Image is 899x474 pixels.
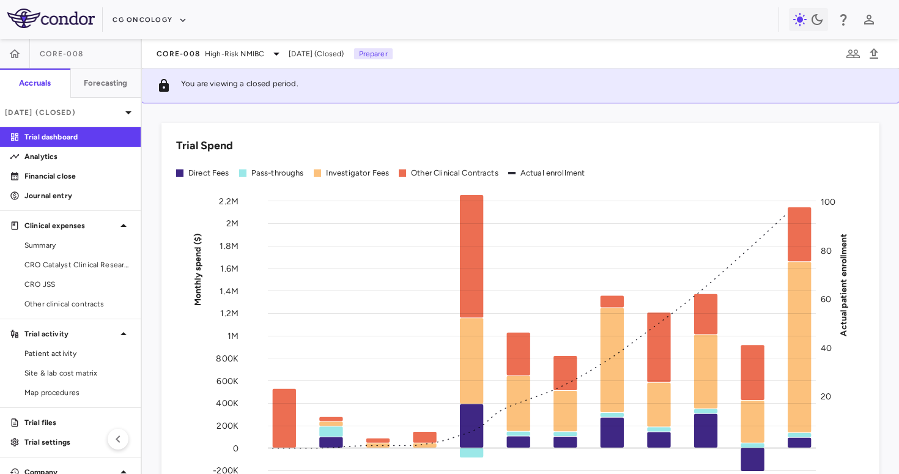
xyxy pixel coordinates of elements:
[188,168,229,179] div: Direct Fees
[216,376,239,386] tspan: 600K
[821,294,831,305] tspan: 60
[228,331,239,341] tspan: 1M
[24,368,131,379] span: Site & lab cost matrix
[24,417,131,428] p: Trial files
[24,220,116,231] p: Clinical expenses
[193,233,203,306] tspan: Monthly spend ($)
[24,151,131,162] p: Analytics
[821,245,832,256] tspan: 80
[220,263,239,273] tspan: 1.6M
[821,197,835,207] tspan: 100
[176,138,233,154] h6: Trial Spend
[411,168,498,179] div: Other Clinical Contracts
[5,107,121,118] p: [DATE] (Closed)
[24,279,131,290] span: CRO JSS
[821,391,831,402] tspan: 20
[216,398,239,409] tspan: 400K
[220,286,239,296] tspan: 1.4M
[24,298,131,309] span: Other clinical contracts
[181,78,298,93] p: You are viewing a closed period.
[113,10,187,30] button: CG Oncology
[220,308,239,319] tspan: 1.2M
[24,437,131,448] p: Trial settings
[40,49,83,59] span: CORE-008
[157,49,200,59] span: CORE-008
[251,168,304,179] div: Pass-throughs
[821,343,832,353] tspan: 40
[216,420,239,431] tspan: 200K
[233,443,239,453] tspan: 0
[226,218,239,229] tspan: 2M
[24,240,131,251] span: Summary
[24,171,131,182] p: Financial close
[7,9,95,28] img: logo-full-SnFGN8VE.png
[289,48,344,59] span: [DATE] (Closed)
[520,168,585,179] div: Actual enrollment
[24,387,131,398] span: Map procedures
[326,168,390,179] div: Investigator Fees
[24,190,131,201] p: Journal entry
[838,233,849,336] tspan: Actual patient enrollment
[205,48,264,59] span: High-Risk NMIBC
[216,353,239,363] tspan: 800K
[220,241,239,251] tspan: 1.8M
[354,48,393,59] p: Preparer
[24,328,116,339] p: Trial activity
[219,196,239,206] tspan: 2.2M
[24,131,131,143] p: Trial dashboard
[24,348,131,359] span: Patient activity
[24,259,131,270] span: CRO Catalyst Clinical Research
[19,78,51,89] h6: Accruals
[84,78,128,89] h6: Forecasting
